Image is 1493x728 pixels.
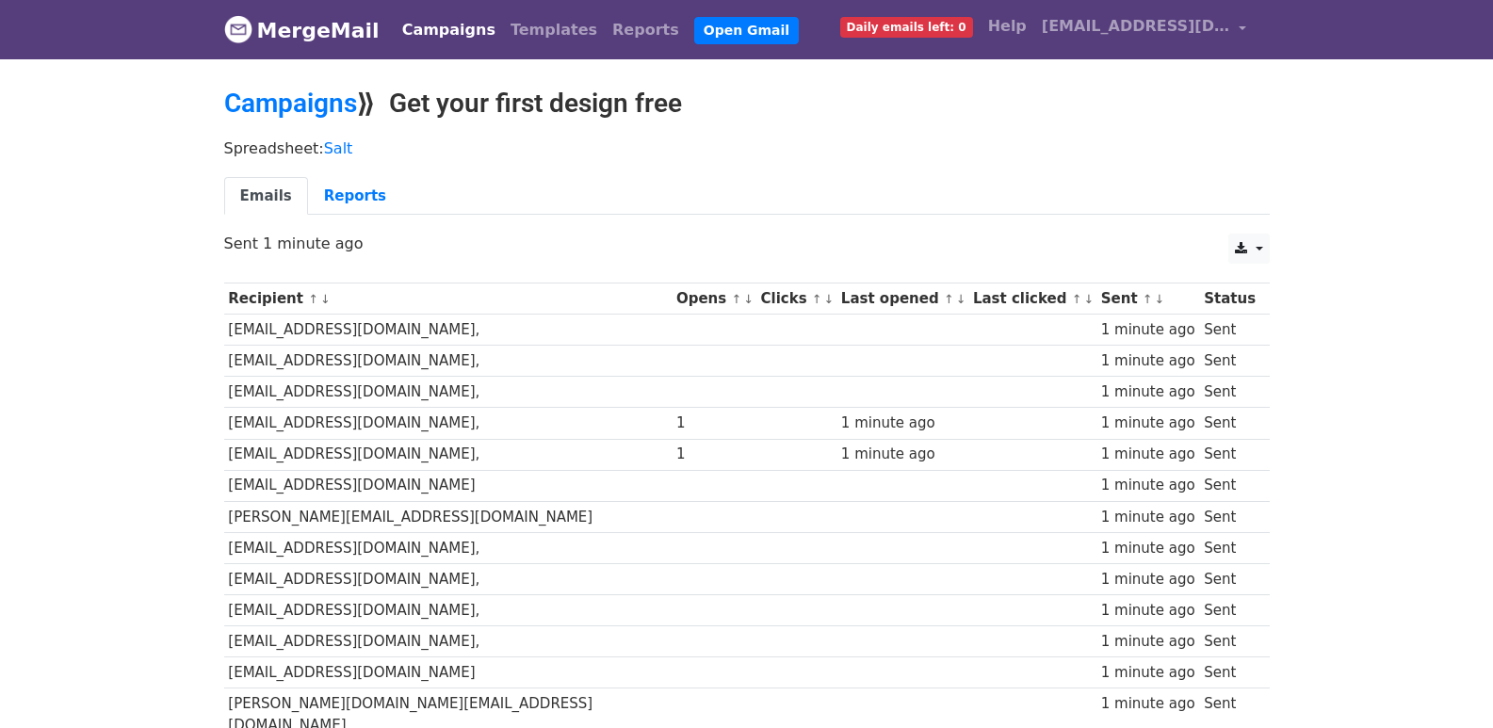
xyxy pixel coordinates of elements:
a: ↓ [824,292,835,306]
p: Sent 1 minute ago [224,234,1270,253]
td: [EMAIL_ADDRESS][DOMAIN_NAME], [224,408,673,439]
td: Sent [1199,315,1259,346]
td: Sent [1199,439,1259,470]
td: [EMAIL_ADDRESS][DOMAIN_NAME], [224,315,673,346]
span: [EMAIL_ADDRESS][DOMAIN_NAME] [1042,15,1230,38]
a: ↑ [731,292,741,306]
div: 1 minute ago [841,413,964,434]
span: Daily emails left: 0 [840,17,973,38]
td: [EMAIL_ADDRESS][DOMAIN_NAME], [224,626,673,657]
td: [EMAIL_ADDRESS][DOMAIN_NAME], [224,346,673,377]
a: Reports [605,11,687,49]
div: 1 minute ago [1101,538,1195,559]
td: Sent [1199,470,1259,501]
div: 1 minute ago [1101,507,1195,528]
a: Templates [503,11,605,49]
th: Clicks [756,283,836,315]
th: Sent [1096,283,1199,315]
h2: ⟫ Get your first design free [224,88,1270,120]
td: [EMAIL_ADDRESS][DOMAIN_NAME] [224,657,673,688]
a: ↑ [944,292,954,306]
a: [EMAIL_ADDRESS][DOMAIN_NAME] [1034,8,1255,52]
td: Sent [1199,377,1259,408]
div: 1 minute ago [1101,319,1195,341]
td: [EMAIL_ADDRESS][DOMAIN_NAME], [224,595,673,626]
div: 1 minute ago [1101,381,1195,403]
th: Status [1199,283,1259,315]
a: ↑ [1143,292,1153,306]
p: Spreadsheet: [224,138,1270,158]
td: Sent [1199,501,1259,532]
div: 1 minute ago [1101,662,1195,684]
td: Sent [1199,346,1259,377]
div: 1 [676,413,752,434]
a: MergeMail [224,10,380,50]
div: 1 minute ago [1101,693,1195,715]
a: ↑ [1072,292,1082,306]
th: Recipient [224,283,673,315]
a: ↓ [320,292,331,306]
td: [EMAIL_ADDRESS][DOMAIN_NAME], [224,563,673,594]
th: Last clicked [968,283,1096,315]
a: ↓ [1155,292,1165,306]
div: 1 minute ago [1101,350,1195,372]
a: ↓ [956,292,966,306]
a: Emails [224,177,308,216]
a: Open Gmail [694,17,799,44]
div: 1 minute ago [1101,631,1195,653]
td: Sent [1199,657,1259,688]
a: Daily emails left: 0 [833,8,981,45]
a: ↑ [308,292,318,306]
td: Sent [1199,563,1259,594]
a: ↓ [743,292,754,306]
td: [EMAIL_ADDRESS][DOMAIN_NAME], [224,439,673,470]
td: Sent [1199,595,1259,626]
td: [EMAIL_ADDRESS][DOMAIN_NAME], [224,532,673,563]
div: 1 [676,444,752,465]
a: Campaigns [224,88,357,119]
div: 1 minute ago [1101,444,1195,465]
td: [EMAIL_ADDRESS][DOMAIN_NAME], [224,377,673,408]
td: [EMAIL_ADDRESS][DOMAIN_NAME] [224,470,673,501]
div: 1 minute ago [1101,475,1195,496]
a: Help [981,8,1034,45]
div: 1 minute ago [1101,600,1195,622]
div: 1 minute ago [1101,413,1195,434]
a: ↑ [812,292,822,306]
td: [PERSON_NAME][EMAIL_ADDRESS][DOMAIN_NAME] [224,501,673,532]
td: Sent [1199,408,1259,439]
a: Reports [308,177,402,216]
div: 1 minute ago [841,444,964,465]
th: Opens [672,283,756,315]
img: MergeMail logo [224,15,252,43]
div: 1 minute ago [1101,569,1195,590]
td: Sent [1199,532,1259,563]
a: Salt [324,139,353,157]
th: Last opened [836,283,968,315]
a: ↓ [1083,292,1094,306]
td: Sent [1199,626,1259,657]
a: Campaigns [395,11,503,49]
